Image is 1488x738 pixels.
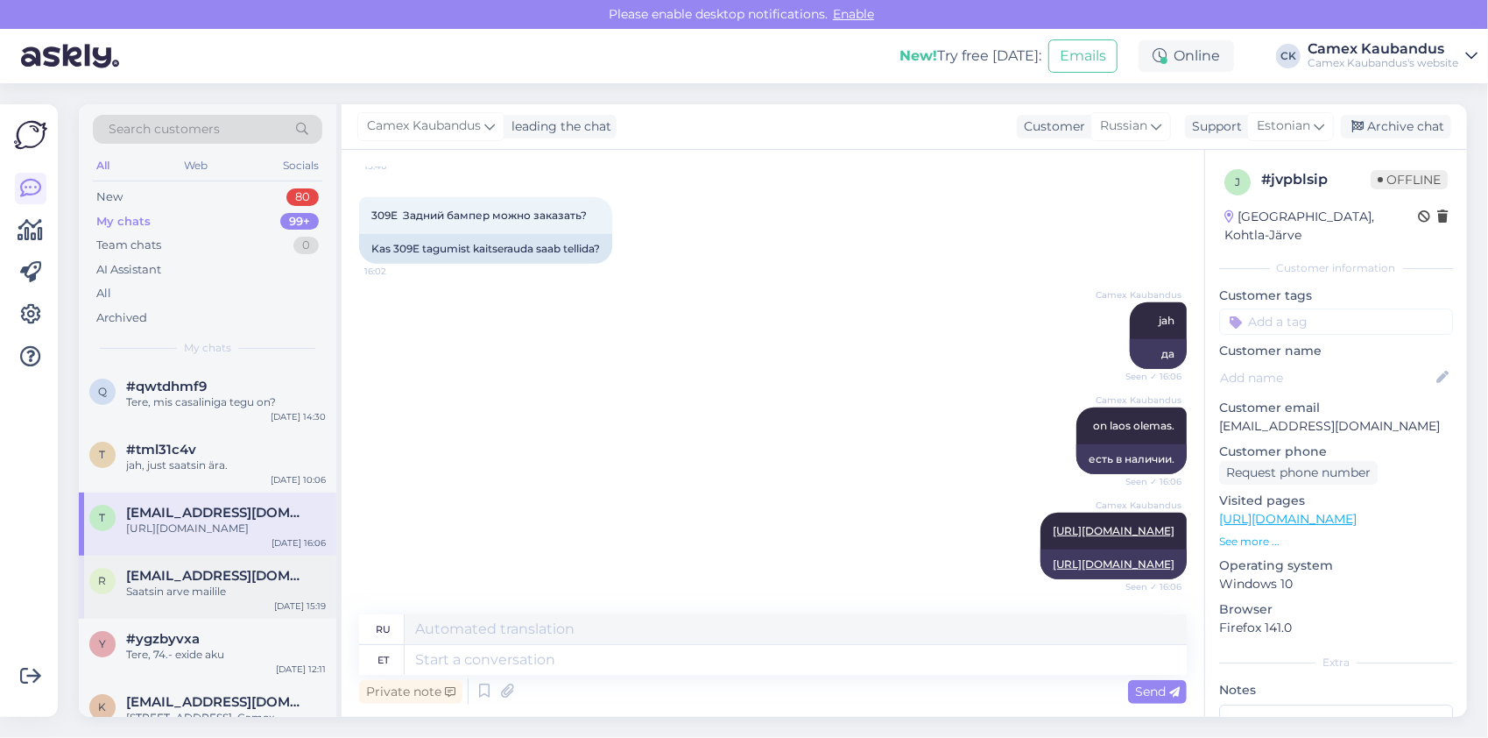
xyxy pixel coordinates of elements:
div: Online [1139,40,1234,72]
span: Camex Kaubandus [367,117,481,136]
p: Customer email [1219,399,1453,417]
span: #qwtdhmf9 [126,379,207,394]
div: Kas 309E tagumist kaitserauda saab tellida? [359,234,612,264]
a: [URL][DOMAIN_NAME] [1053,557,1174,571]
span: #tml31c4v [126,442,196,458]
a: [URL][DOMAIN_NAME] [1219,511,1357,527]
span: Camex Kaubandus [1096,499,1181,512]
a: Camex KaubandusCamex Kaubandus's website [1308,42,1477,70]
span: Estonian [1257,117,1310,136]
p: Customer name [1219,342,1453,360]
div: Archived [96,309,147,327]
div: et [377,645,389,675]
div: Customer information [1219,260,1453,276]
p: Operating system [1219,557,1453,575]
div: Request phone number [1219,461,1378,485]
span: q [98,385,107,398]
div: [DATE] 15:19 [274,600,326,613]
p: Browser [1219,600,1453,619]
div: ru [376,614,391,644]
span: t [100,448,106,461]
a: [URL][DOMAIN_NAME] [1053,524,1174,537]
span: k [99,700,107,713]
div: Saatsin arve mailile [126,584,326,600]
div: [GEOGRAPHIC_DATA], Kohtla-Järve [1224,208,1418,245]
span: Seen ✓ 16:06 [1116,475,1181,488]
b: New! [899,47,937,64]
div: CK [1276,44,1301,68]
span: 309E Задний бампер можно заказать? [371,209,587,222]
p: Firefox 141.0 [1219,619,1453,637]
div: All [96,285,111,302]
div: Try free [DATE]: [899,46,1041,67]
div: Tere, mis casaliniga tegu on? [126,394,326,410]
span: Russian [1100,117,1147,136]
div: New [96,188,123,206]
span: Send [1135,684,1180,699]
input: Add name [1220,368,1433,387]
span: Seen ✓ 16:06 [1116,580,1181,593]
button: Emails [1048,39,1118,73]
div: есть в наличии. [1076,444,1187,474]
div: 0 [293,237,319,254]
p: Windows 10 [1219,575,1453,593]
img: Askly Logo [14,118,47,152]
p: Customer tags [1219,287,1453,305]
div: 99+ [280,213,319,231]
div: да [1130,339,1187,369]
span: on laos olemas. [1093,419,1174,432]
span: Search customers [109,120,220,138]
span: #ygzbyvxa [126,631,200,647]
div: All [93,154,113,177]
span: Offline [1371,170,1448,189]
div: Camex Kaubandus's website [1308,56,1458,70]
div: Support [1185,117,1242,136]
div: Extra [1219,655,1453,671]
div: My chats [96,213,151,231]
div: # jvpblsip [1261,169,1371,190]
div: Tere, 74.- exide aku [126,647,326,663]
span: raknor@mail.ee [126,568,308,584]
div: 80 [286,188,319,206]
span: t [100,511,106,524]
p: Visited pages [1219,492,1453,510]
p: Customer phone [1219,443,1453,461]
span: y [99,637,106,650]
div: Private note [359,680,462,704]
span: Camex Kaubandus [1096,394,1181,407]
span: j [1235,175,1240,188]
div: Camex Kaubandus [1308,42,1458,56]
span: kalvis.lusis@gmail.com [126,694,308,710]
div: [DATE] 10:06 [271,473,326,486]
span: Camex Kaubandus [1096,288,1181,302]
div: [URL][DOMAIN_NAME] [126,521,326,536]
span: Enable [828,6,879,22]
span: My chats [184,340,231,356]
div: Socials [279,154,322,177]
p: [EMAIL_ADDRESS][DOMAIN_NAME] [1219,417,1453,436]
div: [DATE] 14:30 [271,410,326,423]
span: Seen ✓ 16:06 [1116,370,1181,383]
div: Web [181,154,212,177]
span: 16:02 [364,265,430,278]
span: r [99,574,107,587]
p: See more ... [1219,534,1453,550]
div: AI Assistant [96,261,161,279]
span: jah [1159,314,1174,327]
div: [DATE] 12:11 [276,663,326,676]
div: jah, just saatsin ära. [126,458,326,473]
div: Team chats [96,237,161,254]
input: Add a tag [1219,309,1453,335]
div: [DATE] 16:06 [272,536,326,550]
p: Notes [1219,681,1453,699]
span: tetrisnorma@mail.ru [126,505,308,521]
div: Archive chat [1341,115,1451,138]
div: Customer [1017,117,1085,136]
div: leading the chat [504,117,611,136]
